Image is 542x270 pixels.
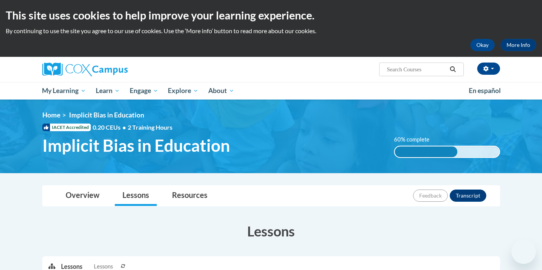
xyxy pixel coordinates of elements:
button: Okay [470,39,495,51]
span: Explore [168,86,198,95]
iframe: Button to launch messaging window [511,239,536,264]
a: Learn [91,82,125,100]
a: Explore [163,82,203,100]
h3: Lessons [42,222,500,241]
button: Account Settings [477,63,500,75]
label: 60% complete [394,135,438,144]
a: Resources [164,186,215,206]
a: Engage [125,82,163,100]
a: Lessons [115,186,157,206]
span: • [122,124,126,131]
a: More Info [500,39,536,51]
span: Learn [96,86,120,95]
button: Transcript [450,190,486,202]
a: Home [42,111,60,119]
a: Overview [58,186,107,206]
span: About [208,86,234,95]
div: Main menu [31,82,511,100]
input: Search Courses [386,65,447,74]
a: My Learning [37,82,91,100]
a: About [203,82,239,100]
a: En español [464,83,506,99]
div: 60% complete [395,146,457,157]
button: Search [447,65,458,74]
span: Implicit Bias in Education [69,111,144,119]
span: IACET Accredited [42,124,91,131]
a: Cox Campus [42,63,187,76]
span: My Learning [42,86,86,95]
span: Implicit Bias in Education [42,135,230,156]
img: Cox Campus [42,63,128,76]
button: Feedback [413,190,448,202]
h2: This site uses cookies to help improve your learning experience. [6,8,536,23]
span: En español [469,87,501,95]
span: Engage [130,86,158,95]
span: 2 Training Hours [128,124,172,131]
p: By continuing to use the site you agree to our use of cookies. Use the ‘More info’ button to read... [6,27,536,35]
span: 0.20 CEUs [93,123,128,132]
